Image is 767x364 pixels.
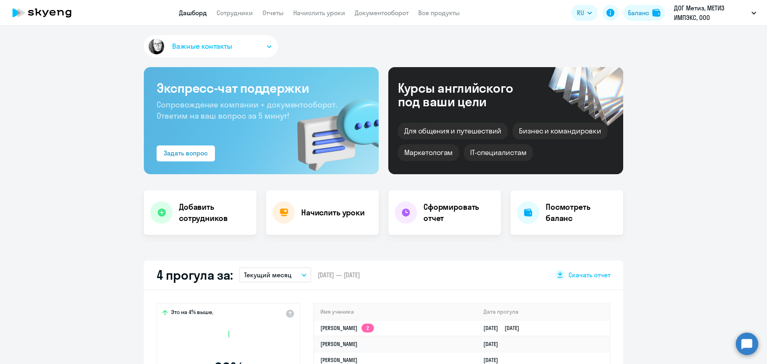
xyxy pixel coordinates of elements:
[398,123,508,139] div: Для общения и путешествий
[483,356,505,364] a: [DATE]
[179,9,207,17] a: Дашборд
[674,3,748,22] p: ДОГ Метиз, МЕТИЗ ИМПЭКС, ООО
[464,144,533,161] div: IT-специалистам
[301,207,365,218] h4: Начислить уроки
[355,9,409,17] a: Документооборот
[628,8,649,18] div: Баланс
[623,5,665,21] button: Балансbalance
[423,201,495,224] h4: Сформировать отчет
[171,308,213,318] span: Это на 4% выше,
[157,145,215,161] button: Задать вопрос
[483,340,505,348] a: [DATE]
[157,99,337,121] span: Сопровождение компании + документооборот. Ответим на ваш вопрос за 5 минут!
[147,37,166,56] img: avatar
[477,304,610,320] th: Дата прогула
[286,84,379,174] img: bg-img
[262,9,284,17] a: Отчеты
[652,9,660,17] img: balance
[172,41,232,52] span: Важные контакты
[239,267,311,282] button: Текущий месяц
[483,324,526,332] a: [DATE][DATE]
[398,81,535,108] div: Курсы английского под ваши цели
[244,270,292,280] p: Текущий месяц
[670,3,760,22] button: ДОГ Метиз, МЕТИЗ ИМПЭКС, ООО
[157,80,366,96] h3: Экспресс-чат поддержки
[318,271,360,279] span: [DATE] — [DATE]
[144,35,278,58] button: Важные контакты
[320,324,374,332] a: [PERSON_NAME]2
[398,144,459,161] div: Маркетологам
[217,9,253,17] a: Сотрудники
[577,8,584,18] span: RU
[571,5,598,21] button: RU
[513,123,608,139] div: Бизнес и командировки
[546,201,617,224] h4: Посмотреть баланс
[320,340,358,348] a: [PERSON_NAME]
[157,267,233,283] h2: 4 прогула за:
[320,356,358,364] a: [PERSON_NAME]
[568,271,610,279] span: Скачать отчет
[418,9,460,17] a: Все продукты
[293,9,345,17] a: Начислить уроки
[314,304,477,320] th: Имя ученика
[164,148,208,158] div: Задать вопрос
[179,201,250,224] h4: Добавить сотрудников
[362,324,374,332] app-skyeng-badge: 2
